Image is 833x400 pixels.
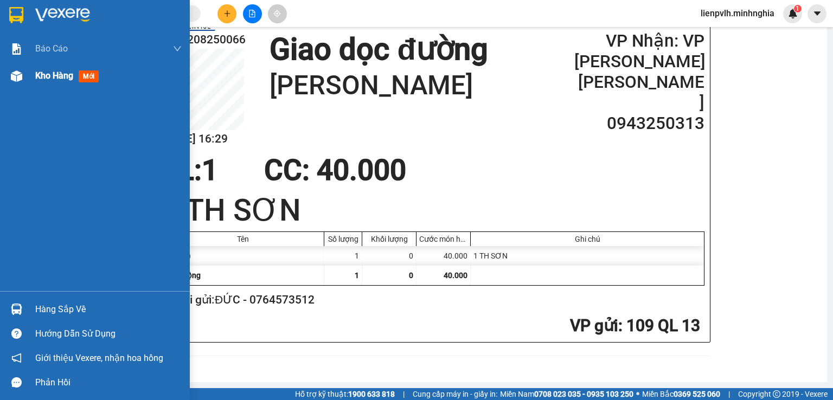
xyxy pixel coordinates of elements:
span: 40.000 [444,271,467,280]
span: file-add [248,10,256,17]
div: CC : 40.000 [258,154,413,186]
span: 1 [796,5,799,12]
h1: Giao dọc đường [270,31,488,68]
div: 1 [324,246,362,266]
button: caret-down [808,4,826,23]
div: Số lượng [327,235,359,243]
h1: [PERSON_NAME] [270,68,488,103]
sup: 1 [794,5,802,12]
div: Tên [164,235,321,243]
strong: 0708 023 035 - 0935 103 250 [534,390,633,398]
button: aim [268,4,287,23]
span: down [173,44,182,53]
h2: [DATE] 16:29 [161,130,246,148]
button: plus [217,4,236,23]
span: 1 [355,271,359,280]
h2: Người gửi: ĐỨC - 0764573512 [161,291,700,309]
span: Miền Bắc [642,388,720,400]
button: file-add [243,4,262,23]
span: notification [11,353,22,363]
img: solution-icon [11,43,22,55]
div: Phản hồi [35,375,182,391]
strong: 1900 633 818 [348,390,395,398]
span: | [403,388,405,400]
div: (Bất kỳ) [162,246,324,266]
img: icon-new-feature [788,9,798,18]
span: lienpvlh.minhnghia [692,7,783,20]
h2: : 109 QL 13 [161,315,700,337]
img: warehouse-icon [11,70,22,82]
img: warehouse-icon [11,304,22,315]
span: Báo cáo [35,42,68,55]
span: mới [79,70,99,82]
span: copyright [773,390,780,398]
h2: [PERSON_NAME] [574,72,704,113]
span: Miền Nam [500,388,633,400]
span: ⚪️ [636,392,639,396]
span: 0 [409,271,413,280]
div: 40.000 [416,246,471,266]
span: Cung cấp máy in - giấy in: [413,388,497,400]
strong: 0369 525 060 [674,390,720,398]
h2: 1091208250066 [161,31,246,49]
span: plus [223,10,231,17]
span: caret-down [812,9,822,18]
div: 0 [362,246,416,266]
div: Khối lượng [365,235,413,243]
div: Ghi chú [473,235,701,243]
span: | [728,388,730,400]
span: message [11,377,22,388]
div: 1 TH SƠN [471,246,704,266]
h2: 0943250313 [574,113,704,134]
div: Cước món hàng [419,235,467,243]
span: Hỗ trợ kỹ thuật: [295,388,395,400]
span: question-circle [11,328,22,339]
span: aim [273,10,281,17]
div: Hàng sắp về [35,301,182,318]
span: Giới thiệu Vexere, nhận hoa hồng [35,351,163,365]
h1: 1 TH SƠN [161,189,704,231]
span: Kho hàng [35,70,73,81]
h2: VP Nhận: VP [PERSON_NAME] [574,31,704,72]
img: logo-vxr [9,7,23,23]
span: 1 [202,153,218,187]
span: VP gửi [570,316,618,335]
div: Hướng dẫn sử dụng [35,326,182,342]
